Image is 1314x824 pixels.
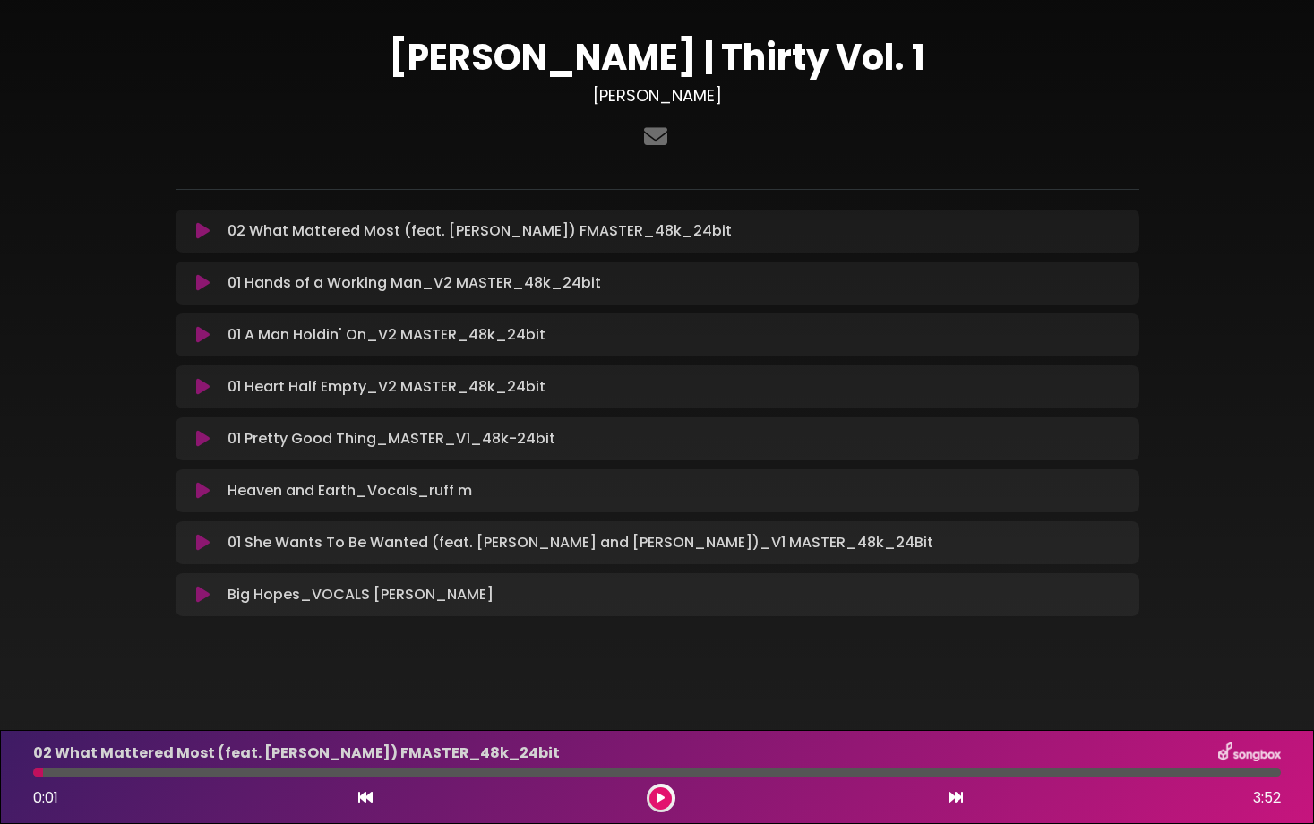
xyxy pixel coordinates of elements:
[228,480,472,502] p: Heaven and Earth_Vocals_ruff m
[228,532,933,554] p: 01 She Wants To Be Wanted (feat. [PERSON_NAME] and [PERSON_NAME])_V1 MASTER_48k_24Bit
[228,324,545,346] p: 01 A Man Holdin' On_V2 MASTER_48k_24bit
[176,86,1139,106] h3: [PERSON_NAME]
[228,584,494,605] p: Big Hopes_VOCALS [PERSON_NAME]
[228,272,601,294] p: 01 Hands of a Working Man_V2 MASTER_48k_24bit
[228,428,555,450] p: 01 Pretty Good Thing_MASTER_V1_48k-24bit
[228,220,732,242] p: 02 What Mattered Most (feat. [PERSON_NAME]) FMASTER_48k_24bit
[176,36,1139,79] h1: [PERSON_NAME] | Thirty Vol. 1
[228,376,545,398] p: 01 Heart Half Empty_V2 MASTER_48k_24bit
